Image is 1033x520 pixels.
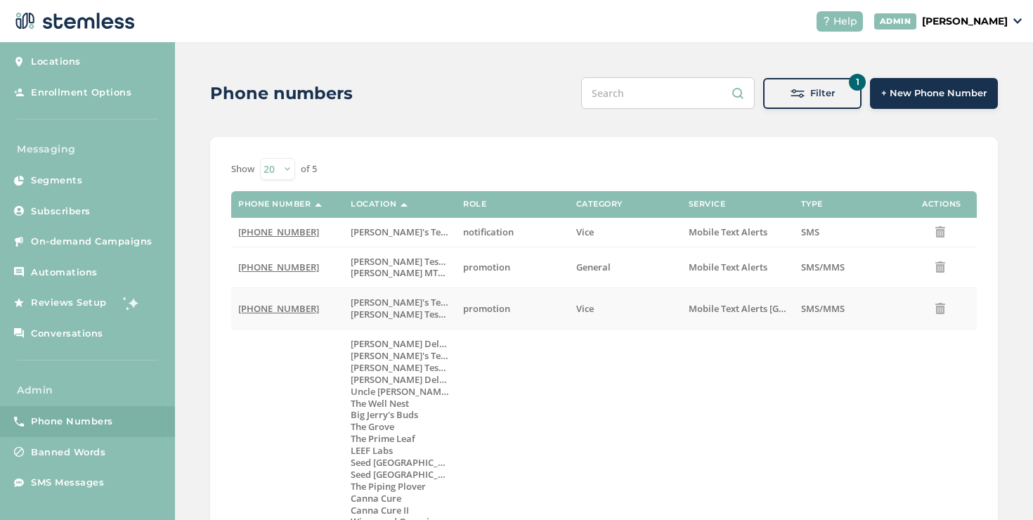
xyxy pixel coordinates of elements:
[463,303,561,315] label: promotion
[689,303,787,315] label: Mobile Text Alerts NC
[801,226,899,238] label: SMS
[463,226,514,238] span: notification
[463,261,510,273] span: promotion
[881,86,987,100] span: + New Phone Number
[1013,18,1022,24] img: icon_down-arrow-small-66adaf34.svg
[238,261,319,273] span: [PHONE_NUMBER]
[922,14,1008,29] p: [PERSON_NAME]
[31,86,131,100] span: Enrollment Options
[576,302,594,315] span: Vice
[689,261,767,273] span: Mobile Text Alerts
[463,302,510,315] span: promotion
[31,327,103,341] span: Conversations
[31,174,82,188] span: Segments
[576,261,675,273] label: General
[763,78,862,109] button: 1Filter
[576,226,675,238] label: Vice
[351,297,449,320] label: Brian's Test Store<br>Swapnil Test store
[581,77,755,109] input: Search
[833,14,857,29] span: Help
[31,415,113,429] span: Phone Numbers
[31,446,105,460] span: Banned Words
[463,226,561,238] label: notification
[576,200,623,209] label: Category
[689,226,787,238] label: Mobile Text Alerts
[210,81,353,106] h2: Phone numbers
[576,261,611,273] span: General
[401,203,408,207] img: icon-sort-1e1d7615.svg
[315,203,322,207] img: icon-sort-1e1d7615.svg
[351,200,396,209] label: Location
[801,226,819,238] span: SMS
[31,204,91,219] span: Subscribers
[31,235,152,249] span: On-demand Campaigns
[238,302,319,315] span: [PHONE_NUMBER]
[463,261,561,273] label: promotion
[810,86,835,100] span: Filter
[689,302,862,315] span: Mobile Text Alerts [GEOGRAPHIC_DATA]
[351,256,449,280] label: Swapnil Test store<br>Brians MTA test store
[351,226,449,238] label: Brian's Test Store
[238,200,311,209] label: Phone number
[31,55,81,69] span: Locations
[849,74,866,91] div: 1
[689,200,726,209] label: Service
[801,302,845,315] span: SMS/MMS
[963,453,1033,520] iframe: Chat Widget
[576,226,594,238] span: Vice
[689,226,767,238] span: Mobile Text Alerts
[874,13,917,30] div: ADMIN
[117,289,145,317] img: glitter-stars-b7820f95.gif
[238,226,319,238] span: [PHONE_NUMBER]
[31,266,98,280] span: Automations
[238,261,337,273] label: (920) 365-4066
[238,303,337,315] label: (844) 767-6613
[238,226,337,238] label: (951) 324-4211
[801,303,899,315] label: SMS/MMS
[301,162,317,176] label: of 5
[822,17,831,25] img: icon-help-white-03924b79.svg
[463,200,486,209] label: Role
[907,191,977,218] th: Actions
[801,200,823,209] label: Type
[576,303,675,315] label: Vice
[31,476,104,490] span: SMS Messages
[689,261,787,273] label: Mobile Text Alerts
[870,78,998,109] button: + New Phone Number
[231,162,254,176] label: Show
[31,296,107,310] span: Reviews Setup
[801,261,845,273] span: SMS/MMS
[11,7,135,35] img: logo-dark-0685b13c.svg
[801,261,899,273] label: SMS/MMS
